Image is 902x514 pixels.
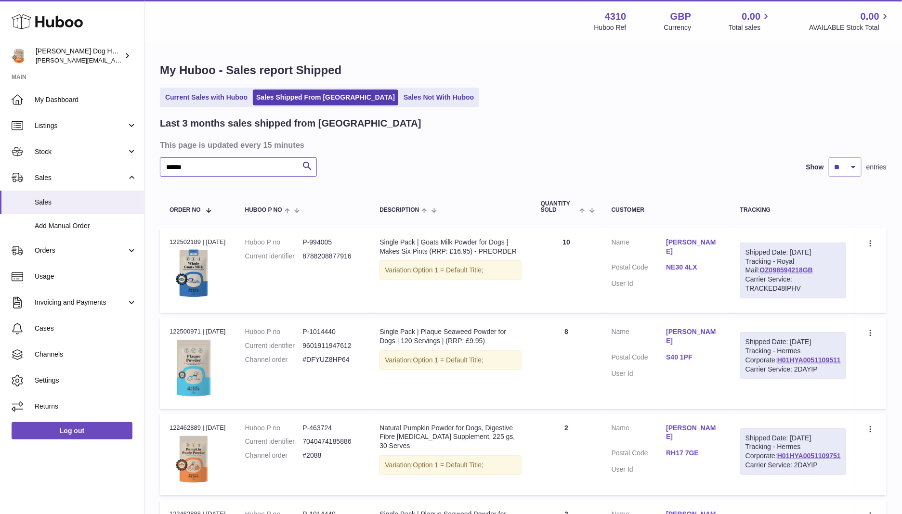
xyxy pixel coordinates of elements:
[170,249,218,297] img: GoatsMilkimg1copy_1.jpg
[541,201,577,213] span: Quantity Sold
[35,350,137,359] span: Channels
[612,238,667,258] dt: Name
[866,163,887,172] span: entries
[760,266,813,274] a: OZ098594218GB
[745,275,841,293] div: Carrier Service: TRACKED48IPHV
[742,10,761,23] span: 0.00
[605,10,627,23] strong: 4310
[379,260,521,280] div: Variation:
[245,355,303,364] dt: Channel order
[170,238,226,246] div: 122502189 | [DATE]
[302,252,360,261] dd: 8788208877916
[170,339,218,397] img: Untitled_2250x2700px_2250x2700px_1.png
[400,90,477,105] a: Sales Not With Huboo
[612,465,667,474] dt: User Id
[35,173,127,182] span: Sales
[302,341,360,350] dd: 9601911947612
[666,449,721,458] a: RH17 7GE
[35,221,137,231] span: Add Manual Order
[809,10,890,32] a: 0.00 AVAILABLE Stock Total
[666,238,721,256] a: [PERSON_NAME]
[666,263,721,272] a: NE30 4LX
[35,95,137,104] span: My Dashboard
[413,356,484,364] span: Option 1 = Default Title;
[245,424,303,433] dt: Huboo P no
[35,198,137,207] span: Sales
[740,207,846,213] div: Tracking
[777,452,841,460] a: H01HYA0051109751
[170,435,218,483] img: 43101700581237.png
[612,263,667,274] dt: Postal Code
[36,56,193,64] span: [PERSON_NAME][EMAIL_ADDRESS][DOMAIN_NAME]
[531,414,602,495] td: 2
[302,355,360,364] dd: #DFYUZ8HP64
[35,402,137,411] span: Returns
[160,117,421,130] h2: Last 3 months sales shipped from [GEOGRAPHIC_DATA]
[666,424,721,442] a: [PERSON_NAME]
[379,350,521,370] div: Variation:
[664,23,692,32] div: Currency
[160,140,884,150] h3: This page is updated every 15 minutes
[745,365,841,374] div: Carrier Service: 2DAYIP
[740,428,846,475] div: Tracking - Hermes Corporate:
[861,10,879,23] span: 0.00
[413,461,484,469] span: Option 1 = Default Title;
[302,238,360,247] dd: P-994005
[170,424,226,432] div: 122462889 | [DATE]
[245,238,303,247] dt: Huboo P no
[379,327,521,346] div: Single Pack | Plaque Seaweed Powder for Dogs | 120 Servings | (RRP: £9.95)
[413,266,484,274] span: Option 1 = Default Title;
[245,437,303,446] dt: Current identifier
[670,10,691,23] strong: GBP
[612,207,721,213] div: Customer
[379,207,419,213] span: Description
[12,422,132,439] a: Log out
[170,327,226,336] div: 122500971 | [DATE]
[245,252,303,261] dt: Current identifier
[745,248,841,257] div: Shipped Date: [DATE]
[253,90,398,105] a: Sales Shipped From [GEOGRAPHIC_DATA]
[35,298,127,307] span: Invoicing and Payments
[379,455,521,475] div: Variation:
[302,327,360,336] dd: P-1014440
[531,228,602,313] td: 10
[729,10,771,32] a: 0.00 Total sales
[35,272,137,281] span: Usage
[245,451,303,460] dt: Channel order
[745,434,841,443] div: Shipped Date: [DATE]
[245,341,303,350] dt: Current identifier
[740,243,846,298] div: Tracking - Royal Mail:
[302,451,360,460] dd: #2088
[35,324,137,333] span: Cases
[531,318,602,409] td: 8
[666,327,721,346] a: [PERSON_NAME]
[302,437,360,446] dd: 7040474185886
[245,207,282,213] span: Huboo P no
[35,246,127,255] span: Orders
[379,424,521,451] div: Natural Pumpkin Powder for Dogs, Digestive Fibre [MEDICAL_DATA] Supplement, 225 gs, 30 Serves
[594,23,627,32] div: Huboo Ref
[36,47,122,65] div: [PERSON_NAME] Dog House
[740,332,846,379] div: Tracking - Hermes Corporate:
[162,90,251,105] a: Current Sales with Huboo
[612,353,667,364] dt: Postal Code
[302,424,360,433] dd: P-463724
[12,49,26,63] img: toby@hackneydoghouse.com
[612,424,667,444] dt: Name
[160,63,887,78] h1: My Huboo - Sales report Shipped
[245,327,303,336] dt: Huboo P no
[612,449,667,460] dt: Postal Code
[666,353,721,362] a: S40 1PF
[729,23,771,32] span: Total sales
[612,327,667,348] dt: Name
[612,369,667,378] dt: User Id
[379,238,521,256] div: Single Pack | Goats Milk Powder for Dogs | Makes Six Pints (RRP: £16.95) - PREORDER
[35,376,137,385] span: Settings
[35,147,127,156] span: Stock
[170,207,201,213] span: Order No
[612,279,667,288] dt: User Id
[809,23,890,32] span: AVAILABLE Stock Total
[745,461,841,470] div: Carrier Service: 2DAYIP
[745,337,841,347] div: Shipped Date: [DATE]
[35,121,127,130] span: Listings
